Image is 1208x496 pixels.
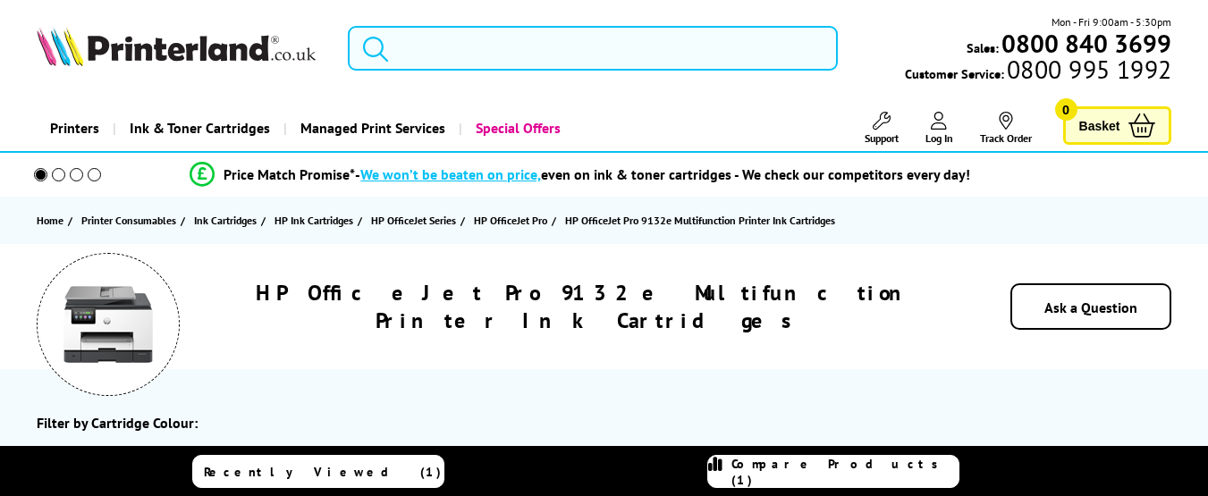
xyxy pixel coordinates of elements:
a: Log In [925,112,953,145]
a: Recently Viewed (1) [192,455,444,488]
span: Ink & Toner Cartridges [130,105,270,151]
b: 0800 840 3699 [1001,27,1171,60]
a: Ink & Toner Cartridges [113,105,283,151]
a: HP OfficeJet Series [371,211,460,230]
span: Compare Products (1) [731,456,959,488]
span: HP OfficeJet Pro 9132e Multifunction Printer Ink Cartridges [565,214,835,227]
a: Ink Cartridges [194,211,261,230]
li: modal_Promise [9,159,1152,190]
div: - even on ink & toner cartridges - We check our competitors every day! [355,165,970,183]
img: Printerland Logo [37,27,316,66]
a: Printer Consumables [81,211,181,230]
h1: HP OfficeJet Pro 9132e Multifunction Printer Ink Cartridges [224,279,954,334]
a: HP OfficeJet Pro [474,211,552,230]
span: Customer Service: [905,61,1171,82]
span: 0800 995 1992 [1004,61,1171,78]
span: HP OfficeJet Series [371,211,456,230]
span: Sales: [967,39,999,56]
span: We won’t be beaten on price, [360,165,541,183]
span: Printer Consumables [81,211,176,230]
span: Ink Cartridges [194,211,257,230]
a: Ask a Question [1044,298,1137,316]
a: Track Order [980,112,1032,145]
span: Support [865,131,899,145]
img: HP OfficeJet Pro 9132e Multifunction Printer Ink Cartridges [63,280,153,369]
a: Managed Print Services [283,105,459,151]
div: Filter by Cartridge Colour: [37,414,198,432]
span: HP Ink Cartridges [275,211,353,230]
span: Recently Viewed (1) [204,464,442,480]
a: 0800 840 3699 [999,35,1171,52]
span: 0 [1055,98,1077,121]
span: HP OfficeJet Pro [474,211,547,230]
a: Printers [37,105,113,151]
a: Basket 0 [1063,106,1172,145]
span: Basket [1079,113,1120,138]
a: Home [37,211,68,230]
span: Log In [925,131,953,145]
a: Support [865,112,899,145]
span: Price Match Promise* [224,165,355,183]
a: HP Ink Cartridges [275,211,358,230]
span: Mon - Fri 9:00am - 5:30pm [1052,13,1171,30]
a: Compare Products (1) [707,455,959,488]
a: Special Offers [459,105,574,151]
a: Printerland Logo [37,27,326,70]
